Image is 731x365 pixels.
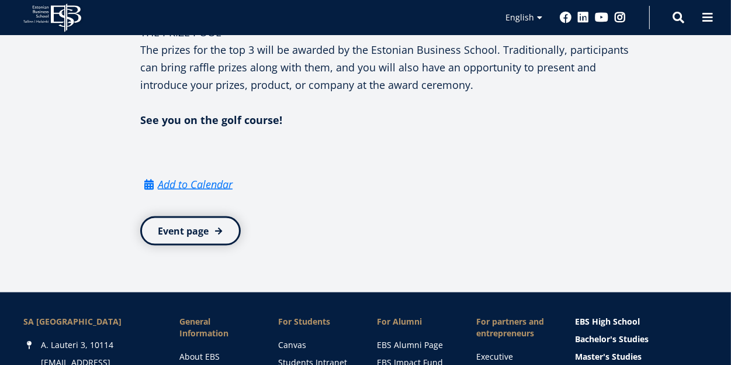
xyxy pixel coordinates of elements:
[476,316,552,339] span: For partners and entrepreneurs
[140,216,241,246] a: Event page
[595,12,608,23] a: Youtube
[23,316,156,328] div: SA [GEOGRAPHIC_DATA]
[560,12,571,23] a: Facebook
[140,113,282,127] strong: See you on the golf course!
[377,339,453,351] a: EBS Alumni Page
[23,339,156,351] div: A. Lauteri 3, 10114
[577,12,589,23] a: Linkedin
[158,175,233,193] em: Add to Calendar
[278,316,354,328] a: For Students
[140,23,631,94] p: THE PRIZE POOL The prizes for the top 3 will be awarded by the Estonian Business School. Traditio...
[575,333,708,345] a: Bachelor's Studies
[179,351,255,363] a: About EBS
[575,316,708,328] a: EBS High School
[278,339,354,351] a: Canvas
[575,351,708,363] a: Master's Studies
[614,12,626,23] a: Instagram
[140,175,233,193] a: Add to Calendar
[377,316,453,328] span: For Alumni
[179,316,255,339] span: General Information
